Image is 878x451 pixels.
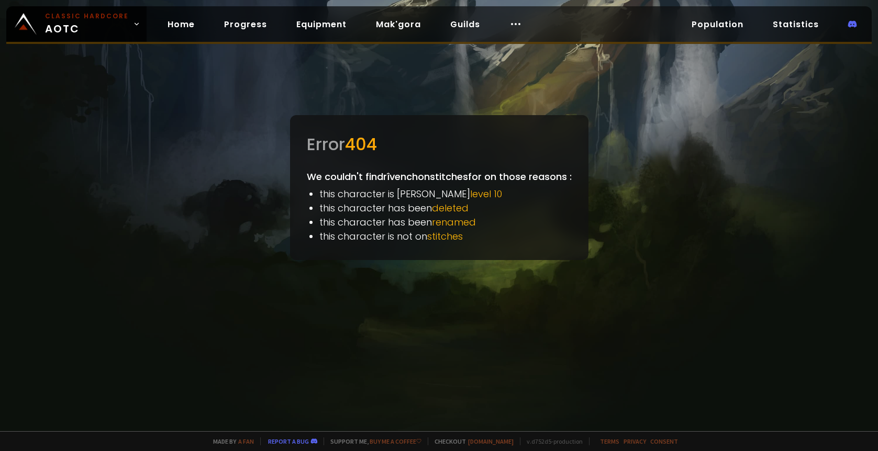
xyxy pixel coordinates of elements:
[428,437,514,445] span: Checkout
[268,437,309,445] a: Report a bug
[345,132,377,156] span: 404
[288,14,355,35] a: Equipment
[764,14,827,35] a: Statistics
[319,201,572,215] li: this character has been
[442,14,488,35] a: Guilds
[432,216,476,229] span: renamed
[216,14,275,35] a: Progress
[468,437,514,445] a: [DOMAIN_NAME]
[600,437,619,445] a: Terms
[427,230,463,243] span: stitches
[370,437,421,445] a: Buy me a coffee
[238,437,254,445] a: a fan
[6,6,147,42] a: Classic HardcoreAOTC
[470,187,502,200] span: level 10
[45,12,129,37] span: AOTC
[650,437,678,445] a: Consent
[520,437,583,445] span: v. d752d5 - production
[324,437,421,445] span: Support me,
[624,437,646,445] a: Privacy
[319,187,572,201] li: this character is [PERSON_NAME]
[319,229,572,243] li: this character is not on
[368,14,429,35] a: Mak'gora
[683,14,752,35] a: Population
[207,437,254,445] span: Made by
[319,215,572,229] li: this character has been
[307,132,572,157] div: Error
[290,115,588,260] div: We couldn't find rîvench on stitches for on those reasons :
[159,14,203,35] a: Home
[45,12,129,21] small: Classic Hardcore
[432,201,469,215] span: deleted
